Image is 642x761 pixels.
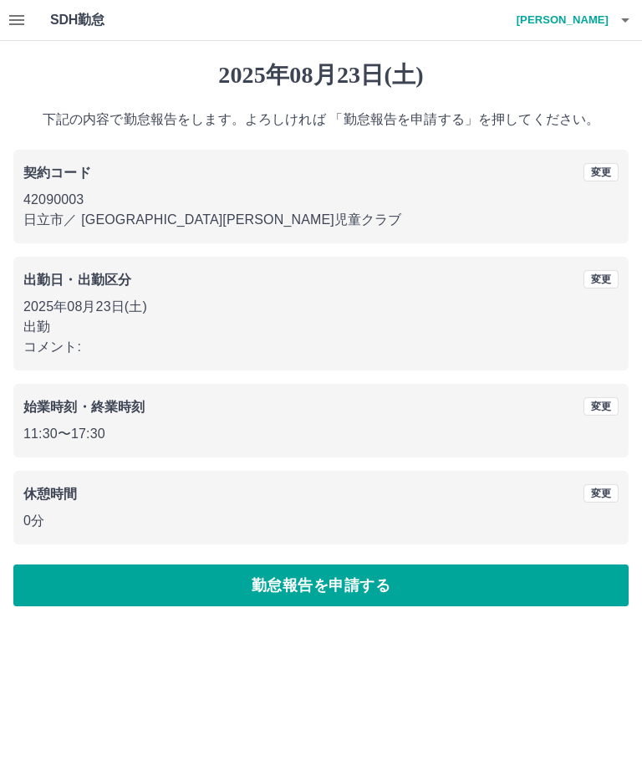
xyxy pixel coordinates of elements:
p: 2025年08月23日(土) [23,297,619,317]
b: 休憩時間 [23,487,78,501]
p: 日立市 ／ [GEOGRAPHIC_DATA][PERSON_NAME]児童クラブ [23,210,619,230]
p: コメント: [23,337,619,357]
b: 契約コード [23,166,91,180]
button: 変更 [583,163,619,181]
p: 下記の内容で勤怠報告をします。よろしければ 「勤怠報告を申請する」を押してください。 [13,110,629,130]
button: 変更 [583,397,619,416]
h1: 2025年08月23日(土) [13,61,629,89]
button: 勤怠報告を申請する [13,564,629,606]
p: 出勤 [23,317,619,337]
button: 変更 [583,270,619,289]
p: 11:30 〜 17:30 [23,424,619,444]
p: 42090003 [23,190,619,210]
p: 0分 [23,511,619,531]
button: 変更 [583,484,619,503]
b: 始業時刻・終業時刻 [23,400,145,414]
b: 出勤日・出勤区分 [23,273,131,287]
